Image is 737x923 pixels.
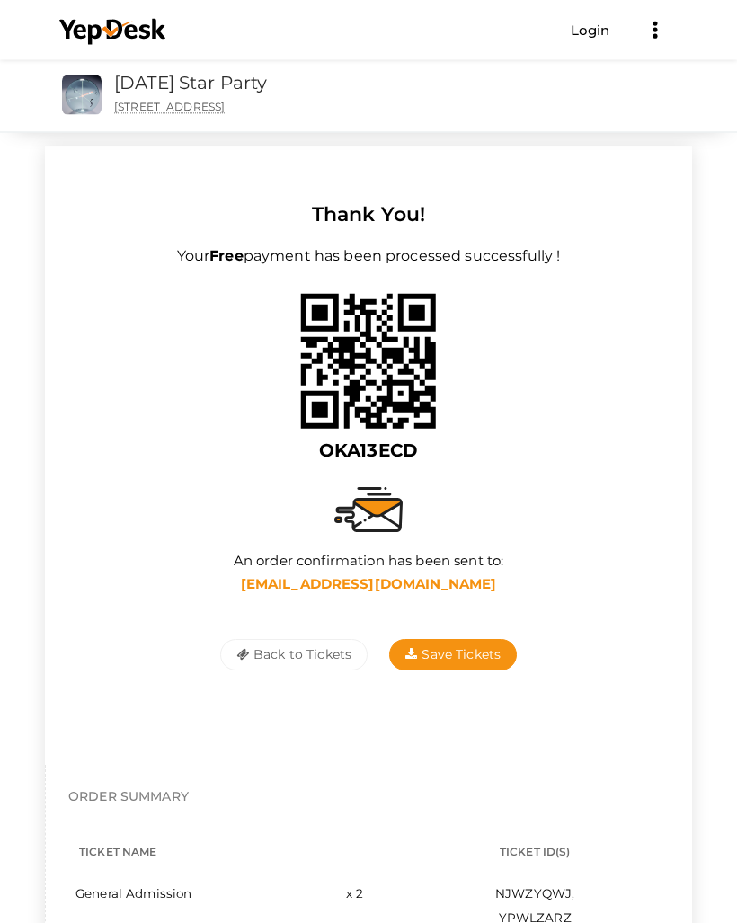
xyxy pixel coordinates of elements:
[279,272,458,452] img: 68a3beba46e0fb00017b1fbb
[75,887,191,901] span: General Admission
[67,201,670,229] div: Thank You!
[177,229,561,268] label: Your payment has been processed successfully !
[241,576,497,593] b: [EMAIL_ADDRESS][DOMAIN_NAME]
[234,552,503,571] label: An order confirmation has been sent to:
[400,831,670,875] th: Ticket Id(s)
[334,488,403,533] img: sent-email.svg
[405,647,501,663] span: Save Tickets
[114,72,267,93] a: [DATE] Star Party
[68,789,189,805] span: ORDER SUMMARY
[62,75,102,115] img: XZ6FGPWR_small.png
[209,248,244,265] b: Free
[389,640,517,671] button: Save Tickets
[319,440,418,462] b: OKA13ECD
[571,22,610,39] a: Login
[220,640,368,671] button: Back to Tickets
[495,887,574,901] span: NJWZYQWJ,
[68,831,309,875] th: Ticket Name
